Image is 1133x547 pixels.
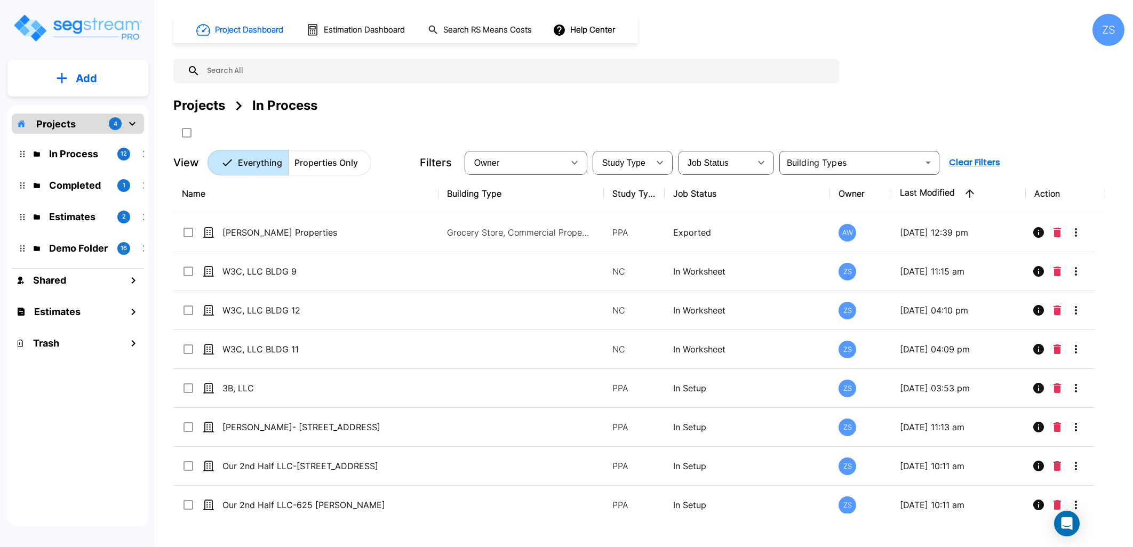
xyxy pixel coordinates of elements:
[1028,222,1049,243] button: Info
[424,20,538,41] button: Search RS Means Costs
[252,96,317,115] div: In Process
[467,148,564,178] div: Select
[222,498,400,511] p: Our 2nd Half LLC-625 [PERSON_NAME]
[200,59,834,83] input: Search All
[1092,14,1124,46] div: ZS
[222,421,400,433] p: [PERSON_NAME]- [STREET_ADDRESS]
[900,265,1017,278] p: [DATE] 11:15 am
[612,304,657,317] p: NC
[192,18,289,42] button: Project Dashboard
[665,174,830,213] th: Job Status
[122,212,126,221] p: 2
[33,273,66,287] h1: Shared
[612,343,657,356] p: NC
[222,343,400,356] p: W3C, LLC BLDG 11
[1049,339,1065,360] button: Delete
[208,150,371,175] div: Platform
[673,382,821,395] p: In Setup
[1065,494,1087,516] button: More-Options
[839,380,856,397] div: ZS
[945,152,1004,173] button: Clear Filters
[673,421,821,433] p: In Setup
[900,498,1017,511] p: [DATE] 10:11 am
[222,304,400,317] p: W3C, LLC BLDG 12
[474,158,500,167] span: Owner
[673,265,821,278] p: In Worksheet
[1065,300,1087,321] button: More-Options
[612,265,657,278] p: NC
[36,117,76,131] p: Projects
[1028,494,1049,516] button: Info
[921,155,936,170] button: Open
[1028,261,1049,282] button: Info
[1026,174,1105,213] th: Action
[839,341,856,358] div: ZS
[1065,416,1087,438] button: More-Options
[839,419,856,436] div: ZS
[595,148,649,178] div: Select
[12,13,143,43] img: Logo
[839,496,856,514] div: ZS
[612,226,657,239] p: PPA
[294,156,358,169] p: Properties Only
[839,457,856,475] div: ZS
[173,174,438,213] th: Name
[1049,377,1065,399] button: Delete
[900,382,1017,395] p: [DATE] 03:53 pm
[1028,377,1049,399] button: Info
[1049,494,1065,516] button: Delete
[420,155,452,171] p: Filters
[288,150,371,175] button: Properties Only
[1049,455,1065,477] button: Delete
[900,304,1017,317] p: [DATE] 04:10 pm
[222,265,400,278] p: W3C, LLC BLDG 9
[302,19,411,41] button: Estimation Dashboard
[612,421,657,433] p: PPA
[324,24,405,36] h1: Estimation Dashboard
[1065,377,1087,399] button: More-Options
[1065,261,1087,282] button: More-Options
[49,147,109,161] p: In Process
[673,304,821,317] p: In Worksheet
[121,149,127,158] p: 12
[1049,222,1065,243] button: Delete
[114,119,117,128] p: 4
[1065,339,1087,360] button: More-Options
[438,174,604,213] th: Building Type
[208,150,289,175] button: Everything
[34,304,81,319] h1: Estimates
[76,70,97,86] p: Add
[900,226,1017,239] p: [DATE] 12:39 pm
[33,336,59,350] h1: Trash
[680,148,751,178] div: Select
[673,460,821,472] p: In Setup
[1049,416,1065,438] button: Delete
[222,460,400,472] p: Our 2nd Half LLC-[STREET_ADDRESS]
[612,460,657,472] p: PPA
[1028,339,1049,360] button: Info
[7,63,148,94] button: Add
[839,224,856,242] div: AW
[1054,511,1080,536] div: Open Intercom Messenger
[839,302,856,319] div: ZS
[176,122,197,143] button: SelectAll
[612,382,657,395] p: PPA
[123,181,125,190] p: 1
[891,174,1026,213] th: Last Modified
[1028,416,1049,438] button: Info
[673,343,821,356] p: In Worksheet
[222,226,400,239] p: [PERSON_NAME] Properties
[688,158,729,167] span: Job Status
[900,460,1017,472] p: [DATE] 10:11 am
[1028,300,1049,321] button: Info
[49,210,109,224] p: Estimates
[1065,455,1087,477] button: More-Options
[443,24,532,36] h1: Search RS Means Costs
[49,241,109,255] p: Demo Folder
[1065,222,1087,243] button: More-Options
[447,226,591,239] p: Grocery Store, Commercial Property Site
[783,155,919,170] input: Building Types
[550,20,619,40] button: Help Center
[173,155,199,171] p: View
[673,226,821,239] p: Exported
